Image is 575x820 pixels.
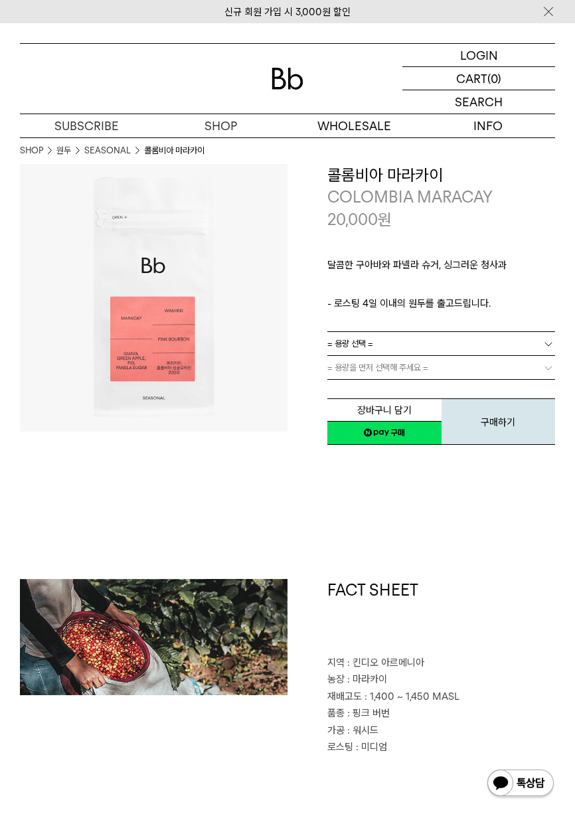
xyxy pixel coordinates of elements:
[20,164,287,432] img: 콜롬비아 마라카이
[56,144,71,157] a: 원두
[487,67,501,90] p: (0)
[347,707,390,719] span: : 핑크 버번
[20,114,154,137] a: SUBSCRIBE
[327,579,555,655] h1: FACT SHEET
[327,673,345,685] span: 농장
[327,186,555,208] p: COLOMBIA MARACAY
[455,90,503,114] p: SEARCH
[365,691,459,702] span: : 1,400 ~ 1,450 MASL
[327,356,428,379] span: = 용량을 먼저 선택해 주세요 =
[456,67,487,90] p: CART
[347,724,378,736] span: : 워시드
[356,741,387,753] span: : 미디엄
[327,257,555,280] p: 달콤한 구아바와 파넬라 슈거, 싱그러운 청사과
[442,398,556,445] button: 구매하기
[327,707,345,719] span: 품종
[84,144,131,157] a: SEASONAL
[378,210,392,229] span: 원
[486,768,555,800] img: 카카오톡 채널 1:1 채팅 버튼
[20,144,43,157] a: SHOP
[402,44,555,67] a: LOGIN
[327,421,442,445] a: 새창
[287,114,422,137] p: WHOLESALE
[327,657,345,669] span: 지역
[402,67,555,90] a: CART (0)
[327,332,373,355] span: = 용량 선택 =
[460,44,498,66] p: LOGIN
[327,724,345,736] span: 가공
[327,741,353,753] span: 로스팅
[272,68,303,90] img: 로고
[327,208,392,231] p: 20,000
[154,114,288,137] a: SHOP
[144,144,205,157] li: 콜롬비아 마라카이
[327,691,362,702] span: 재배고도
[327,164,555,187] h3: 콜롬비아 마라카이
[347,673,387,685] span: : 마라카이
[347,657,424,669] span: : 킨디오 아르메니아
[422,114,556,137] p: INFO
[327,398,442,422] button: 장바구니 담기
[327,295,555,311] p: - 로스팅 4일 이내의 원두를 출고드립니다.
[224,6,351,18] a: 신규 회원 가입 시 3,000원 할인
[327,280,555,295] p: ㅤ
[20,579,287,695] img: 콜롬비아 마라카이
